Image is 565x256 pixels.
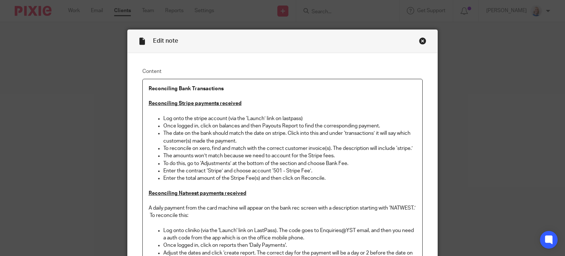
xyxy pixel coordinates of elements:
p: Once logged in, click on balances and then Payouts Report to find the corresponding payment. [163,122,417,130]
p: Once logged in, click on reports then 'Daily Payments'. [163,242,417,249]
div: Close this dialog window [419,37,426,45]
span: Edit note [153,38,178,44]
u: Reconciling Stripe payments received [149,101,242,106]
p: Enter the contract ‘Stripe’ and choose account ‘501 - Stripe Fee’. [163,167,417,175]
p: Enter the total amount of the Stripe Fee(s) and then click on Reconcile. [163,175,417,182]
p: To reconcile on xero, find and match with the correct customer invoice(s). The description will i... [163,145,417,152]
label: Content [142,68,423,75]
p: The date on the bank should match the date on stripe. Click into this and under ‘transactions’ it... [163,130,417,145]
p: To do this, go to ‘Adjustments’ at the bottom of the section and choose Bank Fee. [163,160,417,167]
u: Reconciling Natwest payments received [149,191,246,196]
p: Log onto cliniko (via the 'Launch' link on LastPass). The code goes to Enquiries@YST email, and t... [163,227,417,242]
p: The amounts won’t match because we need to account for the Stripe fees. [163,152,417,159]
strong: Reconciling Bank Transactions [149,86,224,91]
p: A daily payment from the card machine will appear on the bank rec screen with a description start... [149,204,417,220]
p: Log onto the stripe account (via the ‘Launch’ link on lastpass) [163,115,417,122]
